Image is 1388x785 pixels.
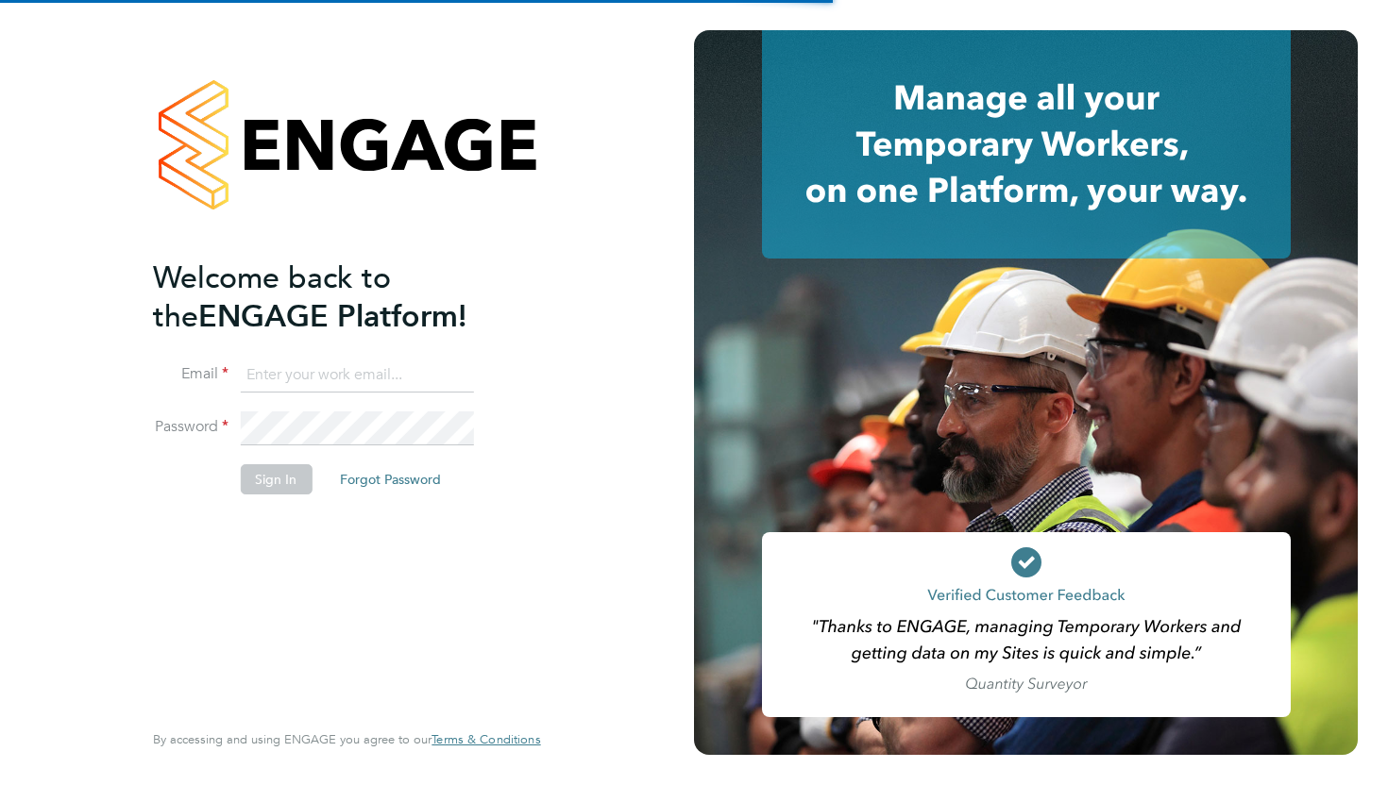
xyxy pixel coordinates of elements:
button: Sign In [240,464,312,494]
button: Forgot Password [325,464,456,494]
input: Enter your work email... [240,359,473,392]
span: Terms & Conditions [432,731,540,747]
label: Email [153,364,229,384]
h2: ENGAGE Platform! [153,259,521,336]
label: Password [153,417,229,437]
span: By accessing and using ENGAGE you agree to our [153,731,540,747]
span: Welcome back to the [153,259,391,335]
a: Terms & Conditions [432,732,540,747]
